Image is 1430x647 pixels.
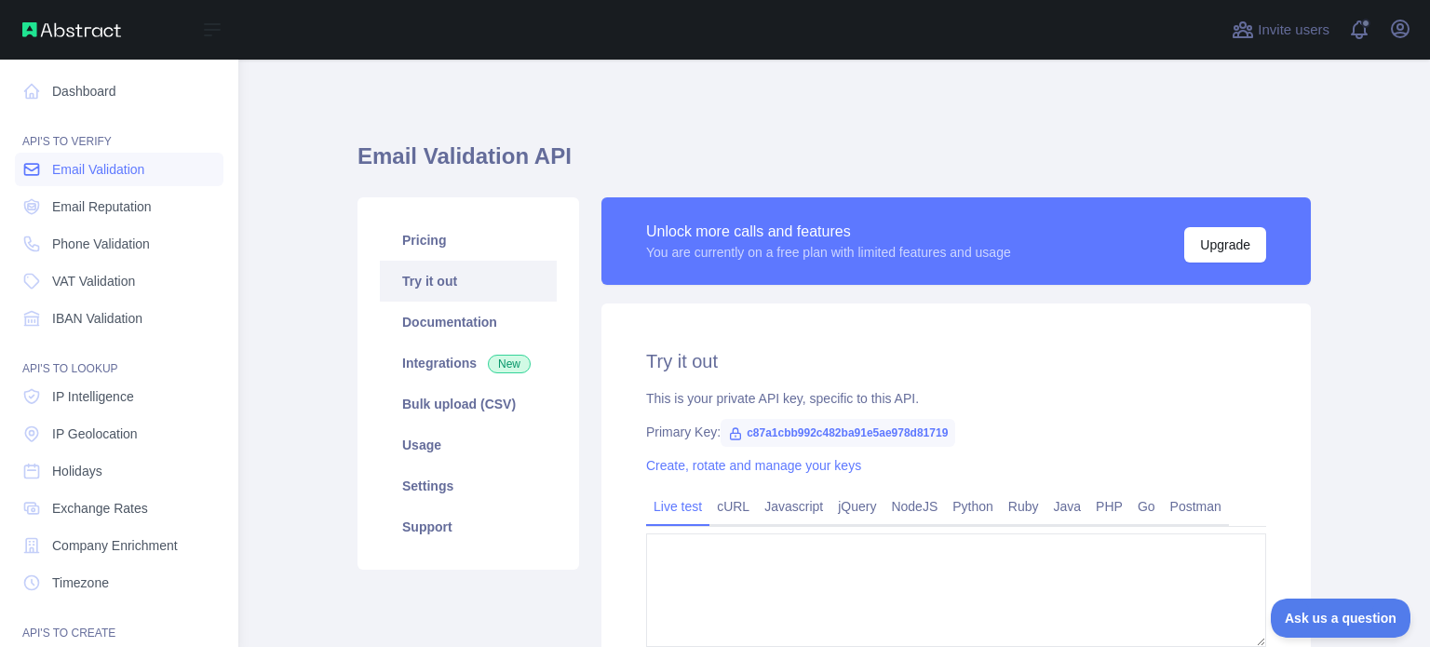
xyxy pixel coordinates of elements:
div: This is your private API key, specific to this API. [646,389,1266,408]
a: Documentation [380,302,557,343]
a: Integrations New [380,343,557,384]
a: cURL [709,492,757,521]
a: Dashboard [15,74,223,108]
div: API'S TO CREATE [15,603,223,640]
h2: Try it out [646,348,1266,374]
button: Invite users [1228,15,1333,45]
span: VAT Validation [52,272,135,290]
a: Bulk upload (CSV) [380,384,557,425]
a: VAT Validation [15,264,223,298]
a: Try it out [380,261,557,302]
a: Email Validation [15,153,223,186]
span: Timezone [52,573,109,592]
span: Exchange Rates [52,499,148,518]
span: Phone Validation [52,235,150,253]
h1: Email Validation API [357,142,1311,186]
span: Company Enrichment [52,536,178,555]
a: Go [1130,492,1163,521]
a: PHP [1088,492,1130,521]
a: Create, rotate and manage your keys [646,458,861,473]
a: Python [945,492,1001,521]
a: Holidays [15,454,223,488]
a: NodeJS [884,492,945,521]
div: Primary Key: [646,423,1266,441]
a: jQuery [830,492,884,521]
a: IBAN Validation [15,302,223,335]
a: Javascript [757,492,830,521]
a: Live test [646,492,709,521]
a: Exchange Rates [15,492,223,525]
span: Email Validation [52,160,144,179]
a: Java [1046,492,1089,521]
a: Settings [380,465,557,506]
div: You are currently on a free plan with limited features and usage [646,243,1011,262]
a: Ruby [1001,492,1046,521]
a: Email Reputation [15,190,223,223]
a: Usage [380,425,557,465]
div: API'S TO LOOKUP [15,339,223,376]
span: New [488,355,531,373]
img: Abstract API [22,22,121,37]
a: Support [380,506,557,547]
a: Company Enrichment [15,529,223,562]
span: IBAN Validation [52,309,142,328]
a: Timezone [15,566,223,600]
span: c87a1cbb992c482ba91e5ae978d81719 [721,419,955,447]
div: API'S TO VERIFY [15,112,223,149]
span: Holidays [52,462,102,480]
span: Email Reputation [52,197,152,216]
a: Pricing [380,220,557,261]
a: IP Intelligence [15,380,223,413]
a: IP Geolocation [15,417,223,451]
span: Invite users [1258,20,1329,41]
a: Phone Validation [15,227,223,261]
button: Upgrade [1184,227,1266,263]
div: Unlock more calls and features [646,221,1011,243]
span: IP Intelligence [52,387,134,406]
iframe: Toggle Customer Support [1271,599,1411,638]
span: IP Geolocation [52,425,138,443]
a: Postman [1163,492,1229,521]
